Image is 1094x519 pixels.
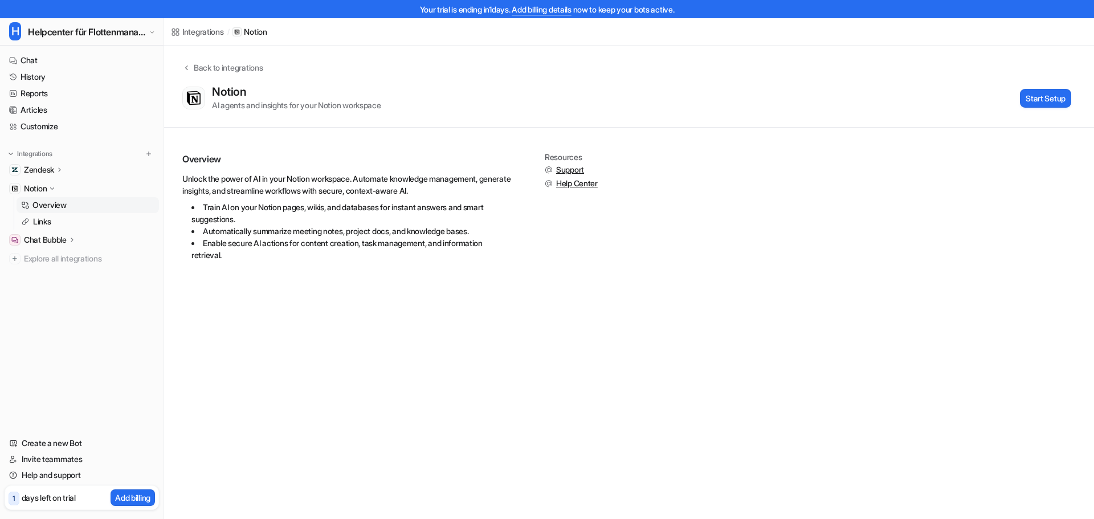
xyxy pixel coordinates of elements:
[186,90,202,106] img: Notion
[191,225,513,237] li: Automatically summarize meeting notes, project docs, and knowledge bases.
[556,164,584,175] span: Support
[212,85,251,99] div: Notion
[190,62,263,73] div: Back to integrations
[182,62,263,85] button: Back to integrations
[5,118,159,134] a: Customize
[11,236,18,243] img: Chat Bubble
[545,178,598,189] button: Help Center
[234,29,240,35] img: Notion icon
[545,166,553,174] img: support.svg
[5,148,56,160] button: Integrations
[22,492,76,504] p: days left on trial
[9,22,21,40] span: H
[545,153,598,162] div: Resources
[227,27,230,37] span: /
[33,216,51,227] p: Links
[24,234,67,246] p: Chat Bubble
[5,467,159,483] a: Help and support
[5,52,159,68] a: Chat
[5,251,159,267] a: Explore all integrations
[7,150,15,158] img: expand menu
[191,201,513,225] li: Train AI on your Notion pages, wikis, and databases for instant answers and smart suggestions.
[556,178,598,189] span: Help Center
[5,451,159,467] a: Invite teammates
[5,102,159,118] a: Articles
[24,183,47,194] p: Notion
[11,166,18,173] img: Zendesk
[182,173,513,261] div: Unlock the power of AI in your Notion workspace. Automate knowledge management, generate insights...
[28,24,146,40] span: Helpcenter für Flottenmanager (CarrierHub)
[9,253,21,264] img: explore all integrations
[182,153,513,166] h2: Overview
[13,493,15,504] p: 1
[512,5,572,14] a: Add billing details
[244,26,267,38] p: Notion
[182,26,224,38] div: Integrations
[17,214,159,230] a: Links
[232,26,267,38] a: Notion iconNotion
[17,197,159,213] a: Overview
[24,250,154,268] span: Explore all integrations
[24,164,54,175] p: Zendesk
[545,179,553,187] img: support.svg
[545,164,598,175] button: Support
[5,69,159,85] a: History
[171,26,224,38] a: Integrations
[212,99,381,111] div: AI agents and insights for your Notion workspace
[1020,89,1071,108] button: Start Setup
[111,489,155,506] button: Add billing
[32,199,67,211] p: Overview
[115,492,150,504] p: Add billing
[5,85,159,101] a: Reports
[145,150,153,158] img: menu_add.svg
[191,237,513,261] li: Enable secure AI actions for content creation, task management, and information retrieval.
[17,149,52,158] p: Integrations
[5,435,159,451] a: Create a new Bot
[11,185,18,192] img: Notion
